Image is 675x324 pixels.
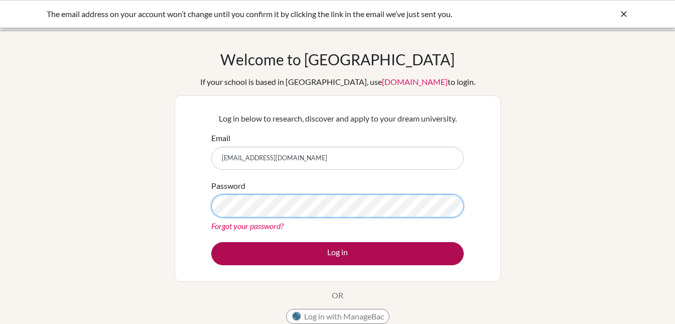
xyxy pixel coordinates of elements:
[382,77,448,86] a: [DOMAIN_NAME]
[47,8,478,20] div: The email address on your account won’t change until you confirm it by clicking the link in the e...
[220,50,455,68] h1: Welcome to [GEOGRAPHIC_DATA]
[332,289,343,301] p: OR
[211,113,464,125] p: Log in below to research, discover and apply to your dream university.
[211,180,245,192] label: Password
[200,76,475,88] div: If your school is based in [GEOGRAPHIC_DATA], use to login.
[286,309,389,324] button: Log in with ManageBac
[211,221,284,231] a: Forgot your password?
[211,242,464,265] button: Log in
[211,132,230,144] label: Email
